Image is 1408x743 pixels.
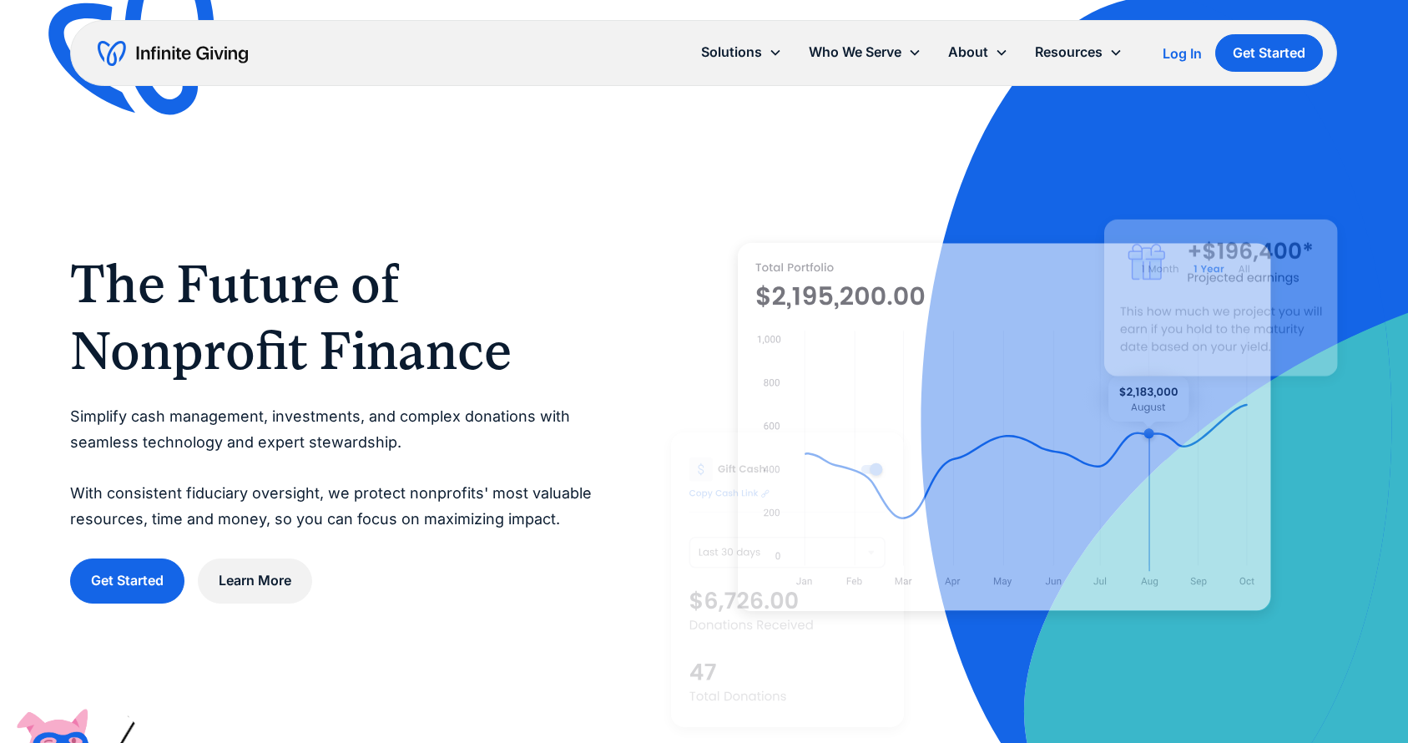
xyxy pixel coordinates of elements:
[810,41,902,63] div: Who We Serve
[1216,34,1324,72] a: Get Started
[936,34,1022,70] div: About
[1163,43,1203,63] a: Log In
[738,243,1271,612] img: nonprofit donation platform
[98,40,248,67] a: home
[949,41,989,63] div: About
[702,41,763,63] div: Solutions
[70,404,603,532] p: Simplify cash management, investments, and complex donations with seamless technology and expert ...
[1163,47,1203,60] div: Log In
[796,34,936,70] div: Who We Serve
[689,34,796,70] div: Solutions
[1022,34,1137,70] div: Resources
[70,250,603,384] h1: The Future of Nonprofit Finance
[70,559,184,603] a: Get Started
[1036,41,1103,63] div: Resources
[671,432,905,727] img: donation software for nonprofits
[198,559,312,603] a: Learn More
